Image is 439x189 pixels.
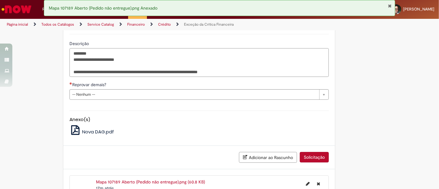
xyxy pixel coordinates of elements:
[313,179,324,189] button: Excluir Mapa 107189 Aberto (Pedido não entregue).png
[49,5,157,11] span: Mapa 107189 Aberto (Pedido não entregue).png Anexado
[82,128,114,135] span: Nova DAG.pdf
[69,117,329,122] h5: Anexo(s)
[302,179,313,189] button: Editar nome de arquivo Mapa 107189 Aberto (Pedido não entregue).png
[72,90,316,99] span: -- Nenhum --
[5,19,288,30] ul: Trilhas de página
[96,179,205,185] a: Mapa 107189 Aberto (Pedido não entregue).png (60.8 KB)
[42,6,64,12] span: Requisições
[69,82,72,85] span: Necessários
[184,22,234,27] a: Exceção da Crítica Financeira
[69,41,90,46] span: Descrição
[72,82,107,87] span: Reprovar demais?
[87,22,114,27] a: Service Catalog
[388,3,392,8] button: Fechar Notificação
[158,22,171,27] a: Crédito
[300,152,329,162] button: Solicitação
[239,152,297,163] button: Adicionar ao Rascunho
[1,3,32,15] img: ServiceNow
[41,22,74,27] a: Todos os Catálogos
[7,22,28,27] a: Página inicial
[127,22,145,27] a: Financeiro
[69,48,329,77] textarea: Descrição
[69,128,114,135] a: Nova DAG.pdf
[403,6,434,12] span: [PERSON_NAME]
